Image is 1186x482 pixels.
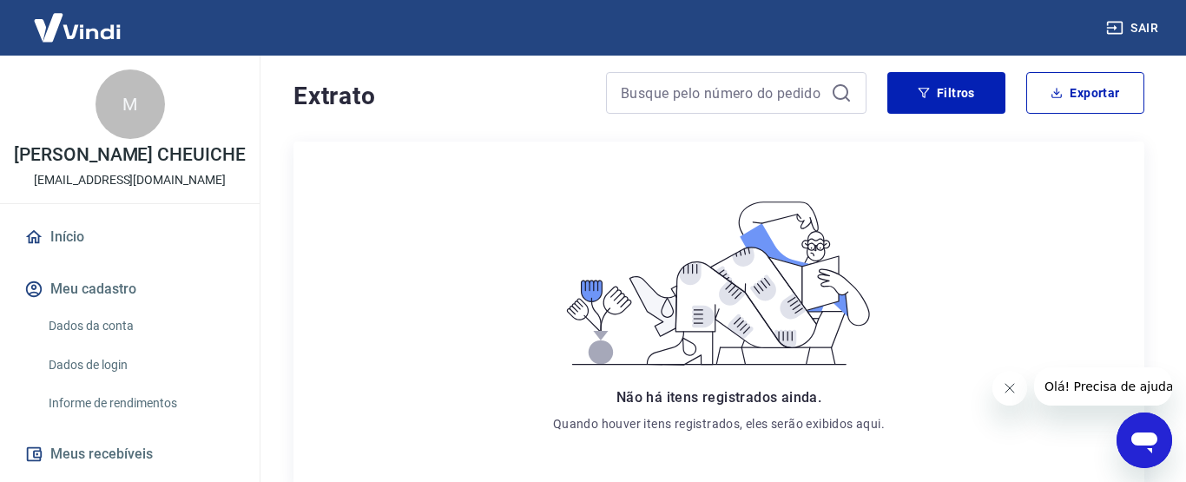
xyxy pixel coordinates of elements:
img: Vindi [21,1,134,54]
iframe: Botão para abrir a janela de mensagens [1117,413,1172,468]
button: Exportar [1026,72,1144,114]
span: Não há itens registrados ainda. [616,389,821,406]
p: Quando houver itens registrados, eles serão exibidos aqui. [553,415,885,432]
a: Dados de login [42,347,239,383]
p: [EMAIL_ADDRESS][DOMAIN_NAME] [34,171,226,189]
input: Busque pelo número do pedido [621,80,824,106]
button: Meu cadastro [21,270,239,308]
iframe: Mensagem da empresa [1034,367,1172,406]
span: Olá! Precisa de ajuda? [10,12,146,26]
a: Início [21,218,239,256]
a: Informe de rendimentos [42,386,239,421]
button: Sair [1103,12,1165,44]
button: Meus recebíveis [21,435,239,473]
a: Dados da conta [42,308,239,344]
h4: Extrato [293,79,585,114]
div: M [96,69,165,139]
button: Filtros [887,72,1005,114]
p: [PERSON_NAME] CHEUICHE [14,146,246,164]
iframe: Fechar mensagem [992,371,1027,406]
